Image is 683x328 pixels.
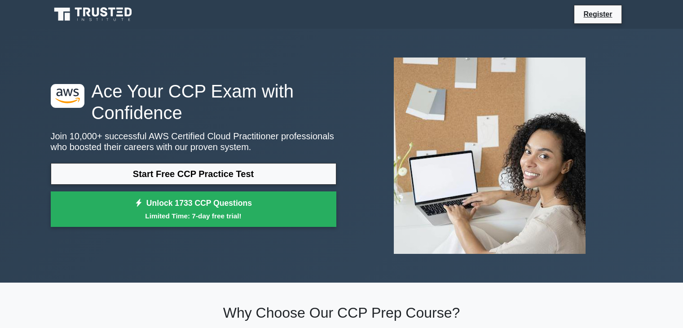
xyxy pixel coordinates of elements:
[51,304,633,321] h2: Why Choose Our CCP Prep Course?
[51,80,336,124] h1: Ace Your CCP Exam with Confidence
[62,211,325,221] small: Limited Time: 7-day free trial!
[578,9,617,20] a: Register
[51,163,336,185] a: Start Free CCP Practice Test
[51,191,336,227] a: Unlock 1733 CCP QuestionsLimited Time: 7-day free trial!
[51,131,336,152] p: Join 10,000+ successful AWS Certified Cloud Practitioner professionals who boosted their careers ...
